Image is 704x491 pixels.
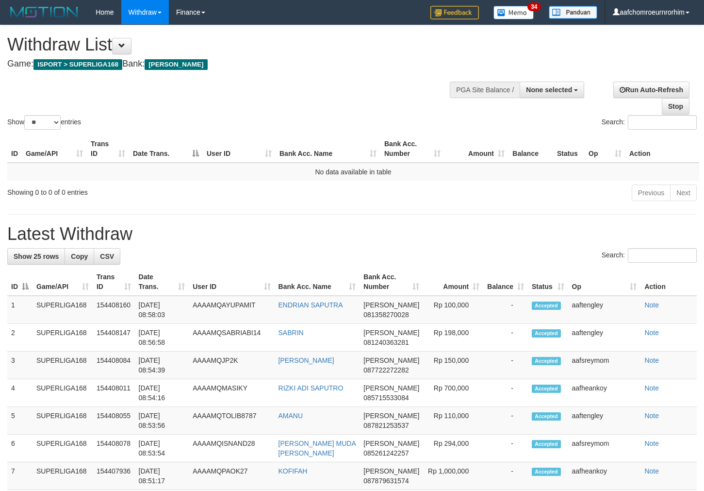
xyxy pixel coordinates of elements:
a: KOFIFAH [278,467,308,475]
a: Note [644,412,659,420]
td: SUPERLIGA168 [33,462,93,490]
td: aafheankoy [568,379,641,407]
th: Op: activate to sort column ascending [568,268,641,296]
td: 154408147 [93,324,135,352]
td: aafheankoy [568,462,641,490]
th: Trans ID: activate to sort column ascending [87,135,129,163]
a: [PERSON_NAME] [278,356,334,364]
td: Rp 700,000 [423,379,483,407]
th: Bank Acc. Number: activate to sort column ascending [380,135,444,163]
span: Accepted [532,329,561,338]
a: CSV [94,248,120,265]
a: Copy [65,248,94,265]
a: Stop [662,98,689,115]
span: [PERSON_NAME] [363,467,419,475]
td: Rp 150,000 [423,352,483,379]
td: Rp 1,000,000 [423,462,483,490]
span: None selected [526,86,572,94]
a: RIZKI ADI SAPUTRO [278,384,344,392]
a: Previous [632,185,671,201]
td: Rp 198,000 [423,324,483,352]
th: ID [7,135,22,163]
label: Search: [602,115,697,130]
td: AAAAMQMASIKY [189,379,274,407]
td: aafsreymom [568,352,641,379]
td: [DATE] 08:54:16 [135,379,189,407]
a: Note [644,440,659,447]
th: Trans ID: activate to sort column ascending [93,268,135,296]
h4: Game: Bank: [7,59,459,69]
th: Date Trans.: activate to sort column ascending [135,268,189,296]
th: Action [640,268,697,296]
td: SUPERLIGA168 [33,324,93,352]
th: Status: activate to sort column ascending [528,268,568,296]
td: SUPERLIGA168 [33,296,93,324]
a: Note [644,356,659,364]
label: Search: [602,248,697,263]
img: MOTION_logo.png [7,5,81,19]
span: [PERSON_NAME] [363,440,419,447]
td: 4 [7,379,33,407]
th: Balance [508,135,553,163]
span: [PERSON_NAME] [363,301,419,309]
td: [DATE] 08:58:03 [135,296,189,324]
td: SUPERLIGA168 [33,379,93,407]
td: - [483,296,528,324]
a: [PERSON_NAME] MUDA [PERSON_NAME] [278,440,356,457]
img: Button%20Memo.svg [493,6,534,19]
span: Copy [71,253,88,260]
span: [PERSON_NAME] [363,384,419,392]
h1: Withdraw List [7,35,459,54]
a: SABRIN [278,329,304,337]
td: - [483,379,528,407]
a: Note [644,384,659,392]
span: Copy 081358270028 to clipboard [363,311,409,319]
a: Note [644,301,659,309]
th: Amount: activate to sort column ascending [423,268,483,296]
th: Bank Acc. Name: activate to sort column ascending [276,135,380,163]
td: - [483,324,528,352]
th: Game/API: activate to sort column ascending [22,135,87,163]
span: [PERSON_NAME] [363,329,419,337]
a: Note [644,329,659,337]
td: - [483,407,528,435]
span: Copy 081240363281 to clipboard [363,339,409,346]
th: Bank Acc. Name: activate to sort column ascending [275,268,360,296]
span: Copy 087821253537 to clipboard [363,422,409,429]
a: Run Auto-Refresh [613,82,689,98]
span: Copy 085715533084 to clipboard [363,394,409,402]
td: aaftengley [568,324,641,352]
select: Showentries [24,115,61,130]
td: 7 [7,462,33,490]
td: AAAAMQISNAND28 [189,435,274,462]
td: aaftengley [568,296,641,324]
th: Op: activate to sort column ascending [585,135,625,163]
div: Showing 0 to 0 of 0 entries [7,184,286,197]
td: 5 [7,407,33,435]
span: 34 [527,2,540,11]
span: Show 25 rows [14,253,59,260]
th: User ID: activate to sort column ascending [203,135,276,163]
img: panduan.png [549,6,597,19]
a: Next [670,185,697,201]
td: Rp 294,000 [423,435,483,462]
span: Accepted [532,357,561,365]
td: SUPERLIGA168 [33,352,93,379]
td: 154408011 [93,379,135,407]
th: Date Trans.: activate to sort column descending [129,135,203,163]
td: [DATE] 08:53:54 [135,435,189,462]
td: 154408078 [93,435,135,462]
td: 2 [7,324,33,352]
span: Accepted [532,440,561,448]
input: Search: [628,248,697,263]
span: [PERSON_NAME] [145,59,207,70]
td: 154407936 [93,462,135,490]
td: aafsreymom [568,435,641,462]
td: Rp 110,000 [423,407,483,435]
th: Game/API: activate to sort column ascending [33,268,93,296]
span: [PERSON_NAME] [363,412,419,420]
td: [DATE] 08:51:17 [135,462,189,490]
button: None selected [520,82,584,98]
td: Rp 100,000 [423,296,483,324]
td: SUPERLIGA168 [33,407,93,435]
